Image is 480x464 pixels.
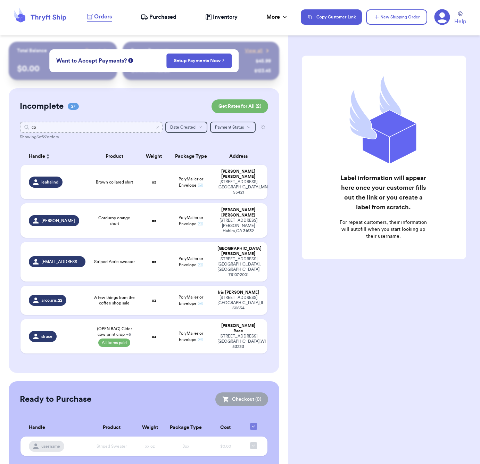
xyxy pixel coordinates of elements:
span: username [41,443,60,449]
button: Date Created [165,122,207,133]
th: Weight [139,148,168,165]
span: Help [454,17,466,26]
span: xx oz [145,444,155,448]
span: A few things from the coffee shop sale [94,295,135,306]
a: Payout [85,47,109,54]
p: For repeat customers, their information will autofill when you start looking up their username. [338,219,429,240]
h2: Incomplete [20,101,64,112]
span: Want to Accept Payments? [56,57,127,65]
span: PolyMailer or Envelope ✉️ [179,331,203,342]
span: Payment Status [215,125,244,129]
span: Inventory [213,13,238,21]
a: Purchased [141,13,176,21]
div: $ 45.99 [256,58,271,65]
p: Total Balance [17,47,47,54]
button: Setup Payments Now [166,54,232,68]
div: [PERSON_NAME] Race [217,323,259,334]
div: $ 123.45 [254,67,271,74]
button: Sort ascending [45,152,51,161]
span: Payout [85,47,100,54]
strong: oz [152,219,156,223]
h2: Label information will appear here once your customer fills out the link or you create a label fr... [338,173,429,212]
button: Payment Status [210,122,256,133]
th: Package Type [164,419,207,437]
span: [PERSON_NAME] [41,218,75,223]
span: Box [182,444,189,448]
span: Purchased [149,13,176,21]
strong: oz [152,334,156,339]
button: Checkout (0) [215,392,268,406]
div: [STREET_ADDRESS] [GEOGRAPHIC_DATA] , [GEOGRAPHIC_DATA] 76107-2001 [217,257,259,277]
th: Product [90,148,139,165]
button: Get Rates for All (2) [212,99,268,113]
div: [PERSON_NAME] [PERSON_NAME] [217,169,259,179]
a: Orders [87,13,112,22]
span: Corduroy orange short [94,215,135,226]
a: View all [245,47,271,54]
div: More [266,13,288,21]
h2: Ready to Purchase [20,394,91,405]
div: [GEOGRAPHIC_DATA] [PERSON_NAME] [217,246,259,257]
button: Reset all filters [258,122,268,133]
th: Cost [208,419,244,437]
th: Address [213,148,268,165]
span: Brown collared shirt [96,179,133,185]
span: [EMAIL_ADDRESS][DOMAIN_NAME] [41,259,81,264]
span: Date Created [170,125,196,129]
div: [STREET_ADDRESS] [GEOGRAPHIC_DATA] , IL 60654 [217,295,259,311]
button: Copy Customer Link [301,9,362,25]
button: Clear search [156,125,160,129]
strong: oz [152,298,156,302]
p: $ 0.00 [17,63,109,74]
th: Product [88,419,135,437]
div: Showing 5 of 27 orders [20,134,268,140]
a: Inventory [205,13,238,21]
span: Striped Sweater [97,444,127,448]
button: New Shipping Order [366,9,427,25]
strong: oz [152,180,156,184]
strong: oz [152,260,156,264]
th: Package Type [169,148,213,165]
span: Striped Aerie sweater [94,259,135,264]
div: [STREET_ADDRESS] [GEOGRAPHIC_DATA] , MN 55421 [217,179,259,195]
span: Handle [29,424,45,431]
span: slrace [41,334,52,339]
div: [PERSON_NAME] [PERSON_NAME] [217,207,259,218]
span: Orders [94,13,112,21]
span: 27 [68,103,79,110]
span: PolyMailer or Envelope ✉️ [179,257,203,267]
span: $0.00 [220,444,231,448]
span: Handle [29,153,45,160]
span: All items paid [98,339,130,347]
div: Iris [PERSON_NAME] [217,290,259,295]
span: + 6 [126,332,131,336]
span: PolyMailer or Envelope ✉️ [179,215,203,226]
span: leahalind [41,179,58,185]
span: PolyMailer or Envelope ✉️ [179,295,203,306]
p: Recent Payments [131,47,169,54]
div: [STREET_ADDRESS][PERSON_NAME] Hahira , GA 31632 [217,218,259,234]
input: Search [20,122,163,133]
span: arco.iris.22 [41,298,62,303]
span: (OPEN BAG) Cider cow print crop [94,326,135,337]
a: Setup Payments Now [174,57,225,64]
span: View all [245,47,263,54]
th: Weight [135,419,164,437]
a: Help [454,11,466,26]
span: PolyMailer or Envelope ✉️ [179,177,203,187]
div: [STREET_ADDRESS] [GEOGRAPHIC_DATA] , WI 53233 [217,334,259,349]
